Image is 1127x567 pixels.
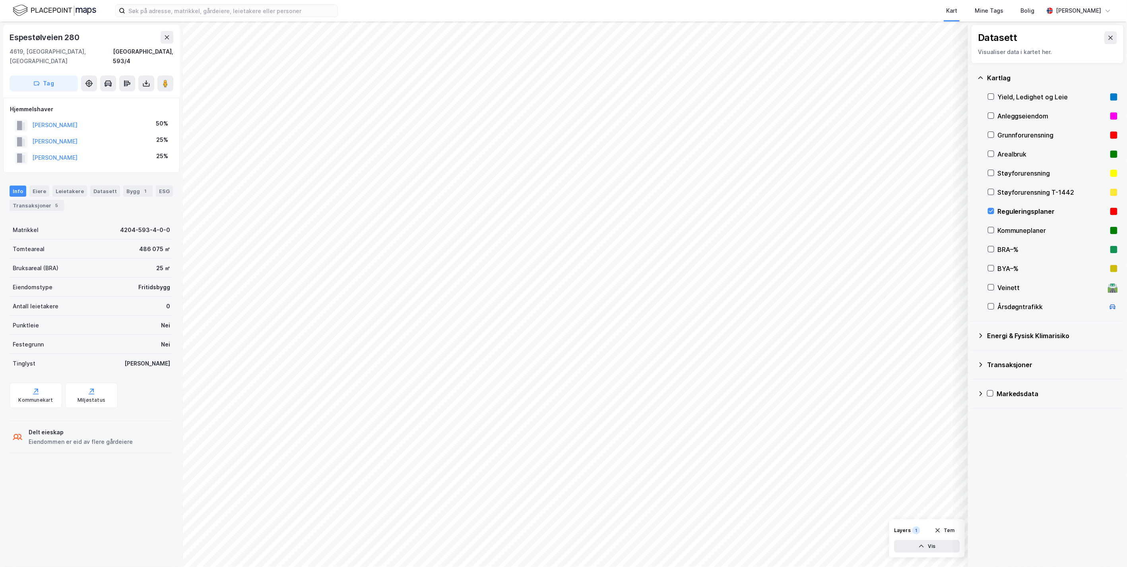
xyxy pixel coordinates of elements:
div: Espestølveien 280 [10,31,81,44]
div: Eiendomstype [13,283,52,292]
div: Layers [894,527,911,534]
div: Eiendommen er eid av flere gårdeiere [29,437,133,447]
div: Nei [161,340,170,349]
button: Tøm [929,524,960,537]
div: 486 075 ㎡ [139,244,170,254]
div: Leietakere [52,186,87,197]
iframe: Chat Widget [1087,529,1127,567]
div: 50% [156,119,168,128]
div: Reguleringsplaner [997,207,1107,216]
div: Kartlag [987,73,1117,83]
div: [PERSON_NAME] [124,359,170,368]
div: Kommunekart [18,397,53,403]
div: 25% [156,151,168,161]
div: Festegrunn [13,340,44,349]
div: Punktleie [13,321,39,330]
div: Årsdøgntrafikk [997,302,1105,312]
div: Fritidsbygg [138,283,170,292]
div: Bygg [123,186,153,197]
div: Antall leietakere [13,302,58,311]
div: Miljøstatus [78,397,105,403]
div: Energi & Fysisk Klimarisiko [987,331,1117,341]
div: 1 [912,526,920,534]
div: Hjemmelshaver [10,104,173,114]
div: Anleggseiendom [997,111,1107,121]
div: Nei [161,321,170,330]
div: Kontrollprogram for chat [1087,529,1127,567]
div: Markedsdata [997,389,1117,399]
div: Arealbruk [997,149,1107,159]
div: 0 [166,302,170,311]
div: Transaksjoner [987,360,1117,370]
div: 25 ㎡ [156,263,170,273]
div: Grunnforurensning [997,130,1107,140]
div: 25% [156,135,168,145]
img: logo.f888ab2527a4732fd821a326f86c7f29.svg [13,4,96,17]
button: Vis [894,540,960,553]
button: Tag [10,75,78,91]
div: Tomteareal [13,244,45,254]
div: Datasett [90,186,120,197]
div: [GEOGRAPHIC_DATA], 593/4 [113,47,173,66]
div: Støyforurensning [997,168,1107,178]
div: Datasett [978,31,1017,44]
input: Søk på adresse, matrikkel, gårdeiere, leietakere eller personer [125,5,338,17]
div: 5 [53,201,61,209]
div: BYA–% [997,264,1107,273]
div: Tinglyst [13,359,35,368]
div: Matrikkel [13,225,39,235]
div: Bolig [1021,6,1035,15]
div: Yield, Ledighet og Leie [997,92,1107,102]
div: Mine Tags [975,6,1003,15]
div: 🛣️ [1108,283,1118,293]
div: Veinett [997,283,1105,292]
div: ESG [156,186,173,197]
div: Kommuneplaner [997,226,1107,235]
div: Transaksjoner [10,200,64,211]
div: Kart [946,6,957,15]
div: Eiere [29,186,49,197]
div: Info [10,186,26,197]
div: Bruksareal (BRA) [13,263,58,273]
div: 4619, [GEOGRAPHIC_DATA], [GEOGRAPHIC_DATA] [10,47,113,66]
div: Visualiser data i kartet her. [978,47,1117,57]
div: Støyforurensning T-1442 [997,188,1107,197]
div: Delt eieskap [29,428,133,437]
div: 1 [142,187,149,195]
div: [PERSON_NAME] [1056,6,1102,15]
div: 4204-593-4-0-0 [120,225,170,235]
div: BRA–% [997,245,1107,254]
